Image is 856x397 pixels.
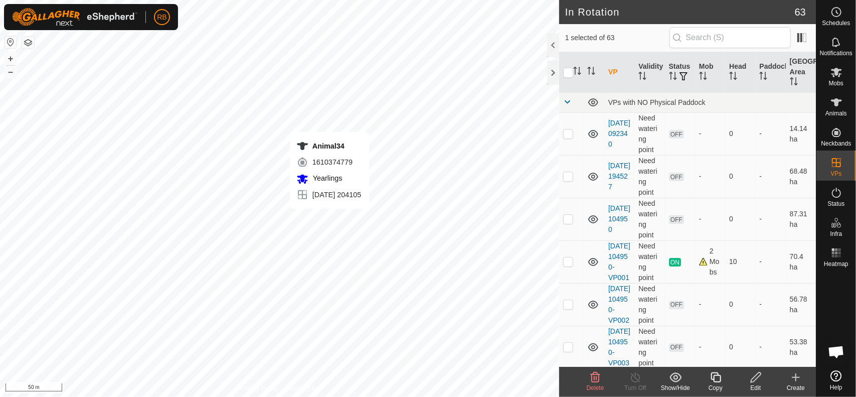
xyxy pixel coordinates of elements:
a: [DATE] 104950-VP002 [608,285,630,324]
p-sorticon: Activate to sort [669,73,677,81]
span: Status [827,201,844,207]
span: Neckbands [821,141,851,147]
span: Mobs [829,80,843,86]
button: Map Layers [22,37,34,49]
p-sorticon: Activate to sort [573,68,581,76]
span: OFF [669,343,684,352]
span: Help [830,384,842,390]
h2: In Rotation [565,6,795,18]
button: + [5,53,17,65]
td: - [755,198,785,240]
span: Delete [587,384,604,391]
span: Heatmap [824,261,848,267]
td: Need watering point [634,112,664,155]
th: [GEOGRAPHIC_DATA] Area [786,52,816,93]
td: 87.31 ha [786,198,816,240]
a: [DATE] 104950-VP001 [608,242,630,282]
div: Animal34 [296,140,361,152]
td: - [755,240,785,283]
span: RB [157,12,166,23]
div: 2 Mobs [699,246,721,278]
td: - [755,112,785,155]
span: OFF [669,130,684,139]
p-sorticon: Activate to sort [699,73,707,81]
span: OFF [669,215,684,224]
span: 1 selected of 63 [565,33,669,43]
td: Need watering point [634,240,664,283]
a: Privacy Policy [240,384,277,393]
div: - [699,171,721,182]
div: Turn Off [615,383,655,392]
span: Animals [825,110,847,116]
td: - [755,283,785,326]
span: OFF [669,301,684,309]
img: Gallagher Logo [12,8,137,26]
div: [DATE] 204105 [296,189,361,201]
th: Validity [634,52,664,93]
span: 63 [795,5,806,20]
button: – [5,66,17,78]
p-sorticon: Activate to sort [759,73,767,81]
p-sorticon: Activate to sort [587,68,595,76]
div: - [699,214,721,224]
th: VP [604,52,634,93]
div: VPs with NO Physical Paddock [608,98,812,106]
th: Status [665,52,695,93]
div: - [699,128,721,139]
td: 0 [725,198,755,240]
td: 14.14 ha [786,112,816,155]
p-sorticon: Activate to sort [729,73,737,81]
div: Edit [736,383,776,392]
button: Reset Map [5,36,17,48]
span: ON [669,258,681,267]
td: Need watering point [634,198,664,240]
input: Search (S) [669,27,791,48]
td: 70.4 ha [786,240,816,283]
a: Help [816,366,856,394]
td: Need watering point [634,155,664,198]
p-sorticon: Activate to sort [790,79,798,87]
th: Head [725,52,755,93]
td: 53.38 ha [786,326,816,368]
span: VPs [830,171,841,177]
td: Need watering point [634,283,664,326]
span: Schedules [822,20,850,26]
td: 10 [725,240,755,283]
a: Contact Us [289,384,319,393]
span: Yearlings [310,174,342,182]
div: - [699,342,721,352]
span: Infra [830,231,842,237]
div: Create [776,383,816,392]
td: - [755,326,785,368]
a: [DATE] 194527 [608,162,630,191]
a: [DATE] 092340 [608,119,630,148]
td: - [755,155,785,198]
td: 0 [725,283,755,326]
td: 0 [725,112,755,155]
td: 56.78 ha [786,283,816,326]
div: - [699,299,721,310]
div: Show/Hide [655,383,696,392]
td: 0 [725,326,755,368]
a: [DATE] 104950 [608,204,630,233]
th: Paddock [755,52,785,93]
div: 1610374779 [296,156,361,168]
a: [DATE] 104950-VP003 [608,327,630,367]
span: OFF [669,173,684,181]
td: 68.48 ha [786,155,816,198]
td: Need watering point [634,326,664,368]
span: Notifications [820,50,852,56]
th: Mob [695,52,725,93]
td: 0 [725,155,755,198]
div: Copy [696,383,736,392]
div: Open chat [821,337,851,367]
p-sorticon: Activate to sort [638,73,646,81]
